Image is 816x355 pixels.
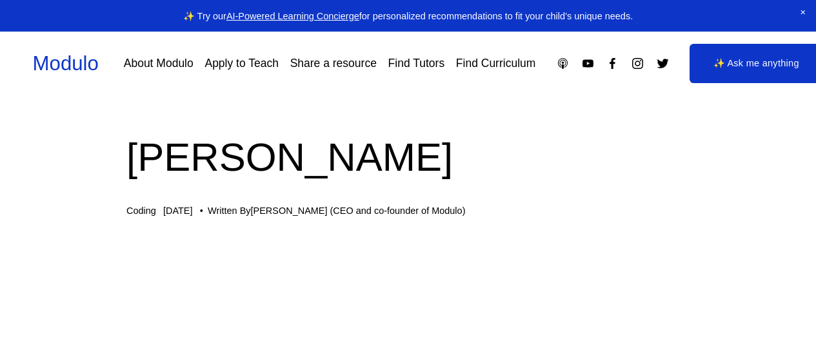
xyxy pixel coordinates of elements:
a: AI-Powered Learning Concierge [226,11,359,21]
a: Share a resource [290,52,377,75]
a: [PERSON_NAME] (CEO and co-founder of Modulo) [251,206,466,216]
a: Coding [126,206,156,216]
a: About Modulo [124,52,194,75]
a: Apply to Teach [204,52,278,75]
a: Modulo [33,52,99,75]
a: Facebook [606,57,619,70]
a: Find Tutors [388,52,445,75]
a: Find Curriculum [456,52,536,75]
a: Apple Podcasts [556,57,570,70]
a: Twitter [656,57,670,70]
div: Written By [208,206,465,216]
a: Instagram [631,57,644,70]
span: [DATE] [163,206,193,216]
h1: [PERSON_NAME] [126,130,690,185]
a: YouTube [581,57,595,70]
